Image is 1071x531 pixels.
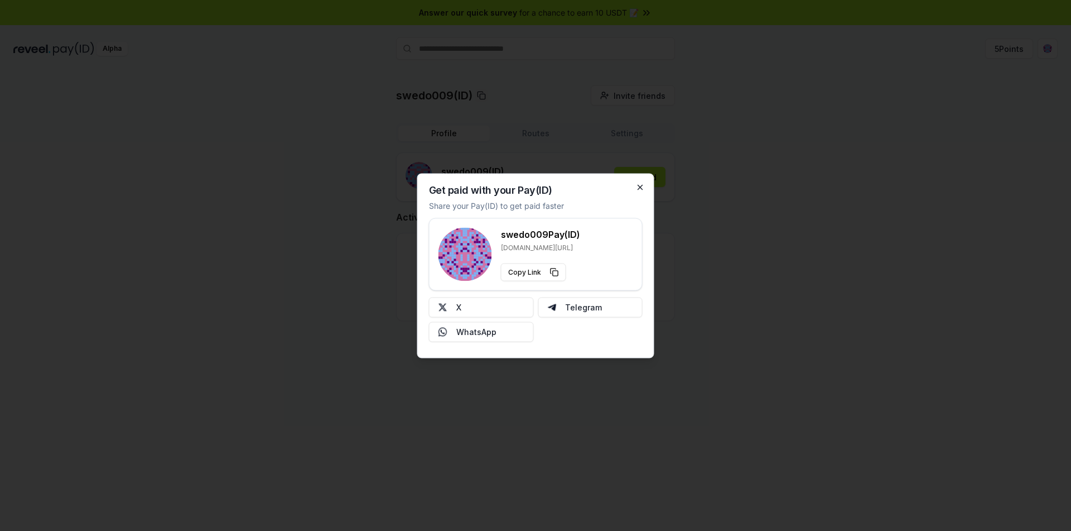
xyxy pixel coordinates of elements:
[429,322,534,342] button: WhatsApp
[501,263,566,281] button: Copy Link
[501,227,580,241] h3: swedo009 Pay(ID)
[438,303,447,312] img: X
[438,327,447,336] img: Whatsapp
[429,297,534,317] button: X
[429,199,564,211] p: Share your Pay(ID) to get paid faster
[429,185,552,195] h2: Get paid with your Pay(ID)
[538,297,643,317] button: Telegram
[547,303,556,312] img: Telegram
[501,243,580,252] p: [DOMAIN_NAME][URL]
